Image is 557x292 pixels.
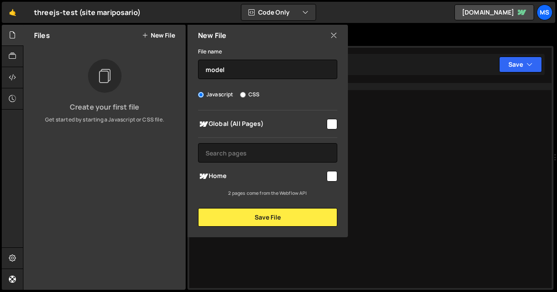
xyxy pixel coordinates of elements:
small: 2 pages come from the Webflow API [228,190,307,196]
div: threejs-test (site mariposario) [34,7,141,18]
h2: New File [198,30,226,40]
a: [DOMAIN_NAME] [454,4,534,20]
span: Home [198,171,325,182]
input: Name [198,60,337,79]
button: Save File [198,208,337,227]
input: Search pages [198,143,337,163]
span: Global (All Pages) [198,119,325,129]
button: New File [142,32,175,39]
input: Javascript [198,92,204,98]
label: File name [198,47,222,56]
button: Save [499,57,542,72]
label: Javascript [198,90,233,99]
h3: Create your first file [31,103,179,110]
p: Get started by starting a Javascript or CSS file. [31,116,179,124]
label: CSS [240,90,259,99]
h2: Files [34,30,50,40]
button: Code Only [241,4,316,20]
a: ms [537,4,553,20]
input: CSS [240,92,246,98]
a: 🤙 [2,2,23,23]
